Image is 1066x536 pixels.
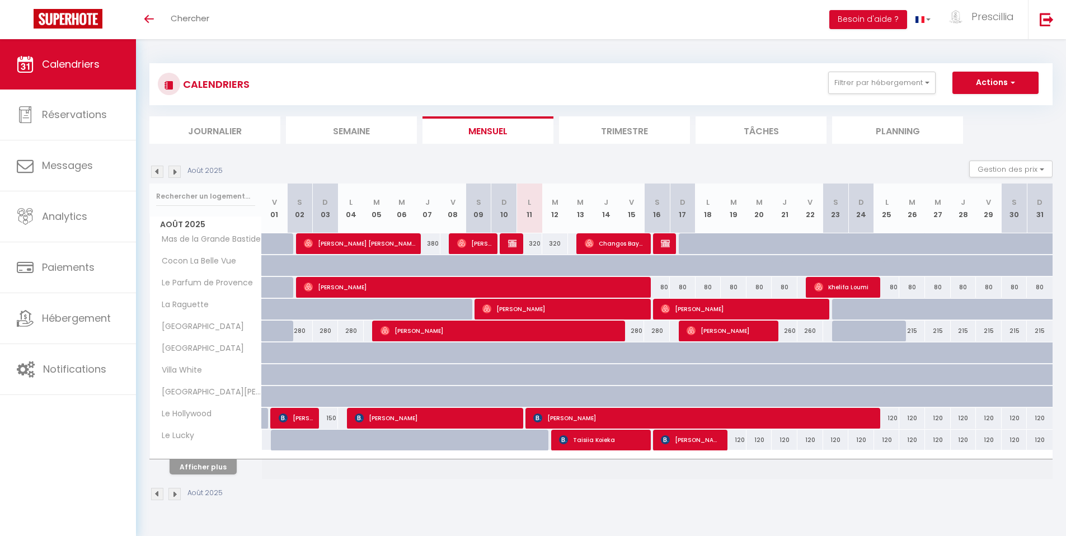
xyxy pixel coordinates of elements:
div: 120 [951,408,976,429]
th: 03 [313,184,339,233]
span: Khelifa Loumi [814,276,874,298]
div: 80 [899,277,925,298]
div: 120 [899,430,925,450]
div: 120 [1002,430,1027,450]
span: Mas de la Grande Bastide [152,233,264,246]
span: [GEOGRAPHIC_DATA][PERSON_NAME] [152,386,264,398]
th: 28 [951,184,976,233]
div: 80 [746,277,772,298]
div: 120 [848,430,874,450]
div: 120 [1002,408,1027,429]
div: 80 [644,277,670,298]
li: Tâches [696,116,826,144]
th: 29 [976,184,1002,233]
span: [PERSON_NAME] [304,276,647,298]
div: 120 [874,430,900,450]
span: [PERSON_NAME] [381,320,621,341]
abbr: V [986,197,991,208]
span: Le Parfum de Provence [152,277,256,289]
div: 280 [619,321,645,341]
span: [GEOGRAPHIC_DATA] [152,321,247,333]
abbr: J [604,197,608,208]
span: La Raguette [152,299,212,311]
p: Août 2025 [187,488,223,499]
th: 21 [772,184,797,233]
th: 31 [1027,184,1053,233]
abbr: M [398,197,405,208]
th: 16 [644,184,670,233]
th: 11 [516,184,542,233]
div: 215 [899,321,925,341]
span: [PERSON_NAME] [661,429,721,450]
abbr: L [706,197,710,208]
button: Gestion des prix [969,161,1053,177]
th: 19 [721,184,746,233]
th: 17 [670,184,696,233]
th: 22 [797,184,823,233]
abbr: M [756,197,763,208]
span: Hébergement [42,311,111,325]
div: 260 [772,321,797,341]
span: [PERSON_NAME] [661,298,824,319]
th: 15 [619,184,645,233]
abbr: M [730,197,737,208]
th: 14 [593,184,619,233]
div: 215 [1002,321,1027,341]
abbr: M [552,197,558,208]
abbr: J [782,197,787,208]
span: [PERSON_NAME] [279,407,313,429]
abbr: D [858,197,864,208]
span: Août 2025 [150,217,261,233]
abbr: M [909,197,915,208]
button: Besoin d'aide ? [829,10,907,29]
div: 280 [644,321,670,341]
div: 215 [951,321,976,341]
div: 80 [874,277,900,298]
th: 30 [1002,184,1027,233]
div: 120 [772,430,797,450]
div: 320 [516,233,542,254]
div: 80 [1002,277,1027,298]
span: Calendriers [42,57,100,71]
th: 04 [338,184,364,233]
th: 12 [542,184,568,233]
div: 120 [1027,408,1053,429]
abbr: L [528,197,531,208]
div: 320 [542,233,568,254]
div: 215 [976,321,1002,341]
abbr: L [885,197,889,208]
div: 380 [415,233,440,254]
span: Réservations [42,107,107,121]
th: 05 [364,184,389,233]
div: 280 [313,321,339,341]
h3: CALENDRIERS [180,72,250,97]
div: 80 [951,277,976,298]
span: [PERSON_NAME] [482,298,645,319]
div: 120 [899,408,925,429]
th: 26 [899,184,925,233]
div: 280 [287,321,313,341]
th: 07 [415,184,440,233]
div: 120 [925,430,951,450]
div: 120 [823,430,849,450]
span: Paiements [42,260,95,274]
span: [PERSON_NAME] [508,233,516,254]
div: 260 [797,321,823,341]
th: 27 [925,184,951,233]
th: 08 [440,184,466,233]
span: Cocon La Belle Vue [152,255,239,267]
div: 80 [925,277,951,298]
th: 20 [746,184,772,233]
span: Le Hollywood [152,408,214,420]
abbr: S [476,197,481,208]
th: 01 [262,184,288,233]
abbr: J [425,197,430,208]
abbr: M [373,197,380,208]
abbr: V [807,197,813,208]
input: Rechercher un logement... [156,186,255,206]
abbr: V [272,197,277,208]
div: 120 [951,430,976,450]
abbr: M [934,197,941,208]
div: 80 [772,277,797,298]
abbr: V [629,197,634,208]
